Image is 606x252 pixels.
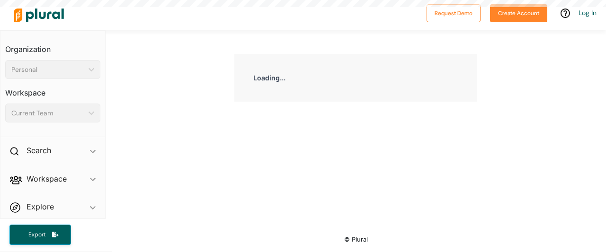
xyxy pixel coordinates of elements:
[234,54,477,102] div: Loading...
[11,108,85,118] div: Current Team
[5,79,100,100] h3: Workspace
[9,225,71,245] button: Export
[579,9,597,17] a: Log In
[427,8,481,17] a: Request Demo
[27,145,51,156] h2: Search
[11,65,85,75] div: Personal
[490,8,547,17] a: Create Account
[22,231,52,239] span: Export
[5,35,100,56] h3: Organization
[427,4,481,22] button: Request Demo
[490,4,547,22] button: Create Account
[344,236,368,243] small: © Plural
